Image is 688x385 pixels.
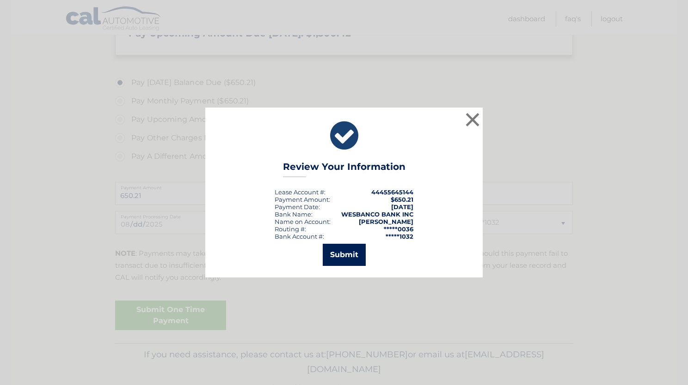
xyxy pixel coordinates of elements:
div: Lease Account #: [275,188,326,196]
div: Bank Name: [275,211,313,218]
span: [DATE] [391,203,413,211]
div: Bank Account #: [275,233,324,240]
div: Payment Amount: [275,196,330,203]
h3: Review Your Information [283,161,405,177]
div: Name on Account: [275,218,331,225]
div: Routing #: [275,225,306,233]
span: Payment Date [275,203,319,211]
button: × [463,110,482,129]
strong: WESBANCO BANK INC [341,211,413,218]
strong: 44455645144 [371,188,413,196]
span: $650.21 [391,196,413,203]
strong: [PERSON_NAME] [359,218,413,225]
div: : [275,203,320,211]
button: Submit [323,244,366,266]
